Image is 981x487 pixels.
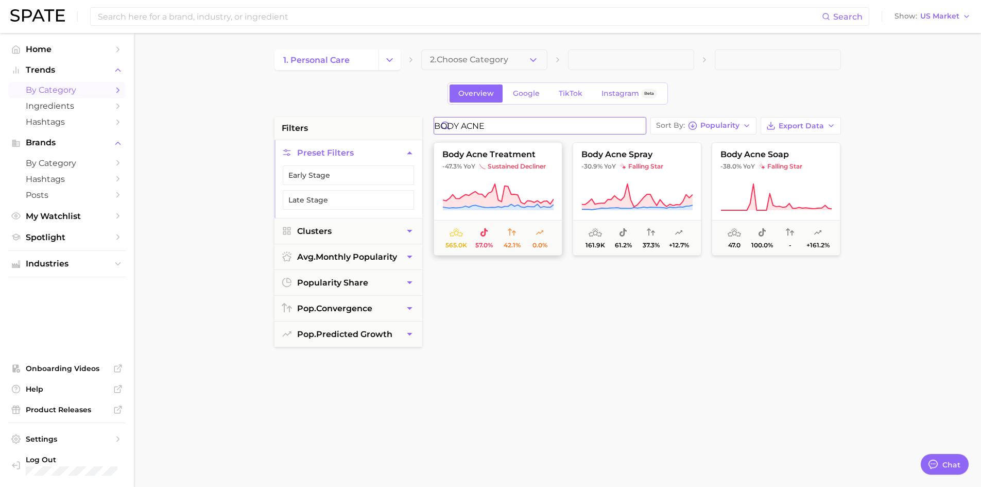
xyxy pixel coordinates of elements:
span: Sort By [656,123,685,128]
span: popularity predicted growth: Uncertain [675,227,683,239]
span: 37.3% [642,242,659,249]
button: body acne spray-30.9% YoYfalling starfalling star161.9k61.2%37.3%+12.7% [573,142,701,256]
span: by Category [26,158,108,168]
button: 2.Choose Category [421,49,547,70]
button: body acne soap-38.0% YoYfalling starfalling star47.0100.0%-+161.2% [712,142,840,256]
span: Hashtags [26,174,108,184]
span: popularity predicted growth: Likely [814,227,822,239]
span: predicted growth [297,329,392,339]
abbr: popularity index [297,329,316,339]
a: Log out. Currently logged in with e-mail fadlawan@pwcosmetics.com. [8,452,126,479]
span: falling star [620,162,663,171]
span: -30.9% [581,162,603,170]
button: avg.monthly popularity [274,244,422,270]
button: Industries [8,256,126,272]
span: Log Out [26,455,131,464]
button: Export Data [761,117,841,135]
span: convergence [297,304,372,313]
span: popularity convergence: Medium Convergence [508,227,516,239]
span: popularity share: TikTok [619,227,627,239]
span: Hashtags [26,117,108,127]
span: popularity share: TikTok [758,227,766,239]
span: +161.2% [806,242,829,249]
span: YoY [604,162,616,171]
span: Export Data [779,122,824,130]
span: filters [282,122,308,135]
span: average monthly popularity: Low Popularity [589,227,602,239]
button: Trends [8,62,126,78]
span: popularity share [297,278,368,288]
span: popularity convergence: Low Convergence [647,227,655,239]
span: Industries [26,259,108,268]
span: -38.0% [720,162,742,170]
span: Beta [644,89,654,98]
button: ShowUS Market [892,10,973,23]
span: Google [513,89,540,98]
a: Product Releases [8,402,126,417]
button: Clusters [274,219,422,244]
a: Overview [450,85,503,103]
span: by Category [26,85,108,95]
span: 565.0k [445,242,467,249]
span: Onboarding Videos [26,364,108,373]
img: SPATE [10,9,65,22]
a: Spotlight [8,229,126,245]
button: body acne treatment-47.3% YoYsustained declinersustained decliner565.0k57.0%42.1%0.0% [434,142,562,256]
span: 42.1% [503,242,520,249]
span: Preset Filters [297,148,354,158]
span: falling star [759,162,802,171]
span: 1. personal care [283,55,350,65]
a: Ingredients [8,98,126,114]
span: YoY [463,162,475,171]
a: Onboarding Videos [8,361,126,376]
span: monthly popularity [297,252,397,262]
input: Search here for a brand, industry, or ingredient [97,8,822,25]
button: Sort ByPopularity [650,117,756,135]
a: InstagramBeta [593,85,666,103]
span: Search [833,12,863,22]
span: popularity share: TikTok [480,227,488,239]
span: TikTok [559,89,582,98]
abbr: average [297,252,316,262]
button: Late Stage [283,190,414,210]
span: 47.0 [728,242,741,249]
span: Settings [26,434,108,444]
span: -47.3% [442,162,462,170]
button: Change Category [378,49,401,70]
span: average monthly popularity: Very Low Popularity [728,227,741,239]
img: sustained decliner [479,163,486,170]
span: Product Releases [26,405,108,414]
span: 161.9k [586,242,605,249]
a: by Category [8,155,126,171]
a: 1. personal care [274,49,378,70]
a: Posts [8,187,126,203]
span: Posts [26,190,108,200]
img: falling star [620,163,626,170]
span: - [788,242,791,249]
button: Preset Filters [274,140,422,165]
span: 61.2% [614,242,631,249]
span: Spotlight [26,232,108,242]
button: popularity share [274,270,422,295]
a: Google [504,85,548,103]
span: popularity predicted growth: Uncertain [536,227,544,239]
span: body acne spray [573,150,701,159]
a: Hashtags [8,171,126,187]
span: Show [894,13,917,19]
span: Clusters [297,226,332,236]
span: popularity convergence: Insufficient Data [786,227,794,239]
button: Brands [8,135,126,150]
span: +12.7% [668,242,689,249]
span: Overview [458,89,494,98]
a: Help [8,381,126,397]
button: pop.convergence [274,296,422,321]
span: Ingredients [26,101,108,111]
span: US Market [920,13,959,19]
span: Popularity [700,123,739,128]
span: 100.0% [751,242,773,249]
img: falling star [759,163,765,170]
span: My Watchlist [26,211,108,221]
a: Home [8,41,126,57]
span: Help [26,384,108,394]
abbr: popularity index [297,304,316,313]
